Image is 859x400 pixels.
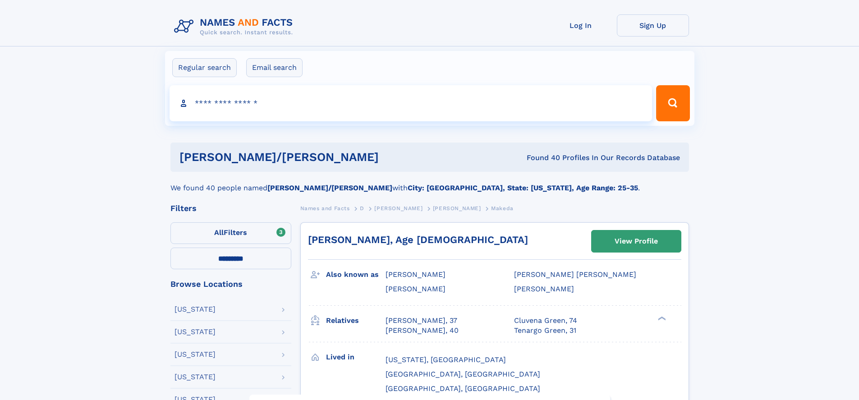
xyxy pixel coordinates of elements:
div: [US_STATE] [175,351,216,358]
a: Tenargo Green, 31 [514,326,576,336]
span: [US_STATE], [GEOGRAPHIC_DATA] [386,355,506,364]
a: Sign Up [617,14,689,37]
span: D [360,205,364,211]
div: [US_STATE] [175,328,216,336]
span: [PERSON_NAME] [386,285,446,293]
div: We found 40 people named with . [170,172,689,193]
div: Found 40 Profiles In Our Records Database [453,153,680,163]
span: [PERSON_NAME] [386,270,446,279]
a: Names and Facts [300,202,350,214]
div: View Profile [615,231,658,252]
span: [PERSON_NAME] [PERSON_NAME] [514,270,636,279]
b: City: [GEOGRAPHIC_DATA], State: [US_STATE], Age Range: 25-35 [408,184,638,192]
a: [PERSON_NAME], 40 [386,326,459,336]
h1: [PERSON_NAME]/[PERSON_NAME] [179,152,453,163]
label: Regular search [172,58,237,77]
h3: Lived in [326,349,386,365]
div: Filters [170,204,291,212]
div: Browse Locations [170,280,291,288]
a: [PERSON_NAME] [433,202,481,214]
label: Filters [170,222,291,244]
div: [US_STATE] [175,306,216,313]
a: [PERSON_NAME] [374,202,423,214]
a: [PERSON_NAME], 37 [386,316,457,326]
button: Search Button [656,85,689,121]
b: [PERSON_NAME]/[PERSON_NAME] [267,184,392,192]
span: Makeda [491,205,514,211]
div: [US_STATE] [175,373,216,381]
span: All [214,228,224,237]
h3: Relatives [326,313,386,328]
span: [GEOGRAPHIC_DATA], [GEOGRAPHIC_DATA] [386,384,540,393]
img: Logo Names and Facts [170,14,300,39]
a: [PERSON_NAME], Age [DEMOGRAPHIC_DATA] [308,234,528,245]
a: D [360,202,364,214]
a: View Profile [592,230,681,252]
a: Cluvena Green, 74 [514,316,577,326]
span: [PERSON_NAME] [374,205,423,211]
div: ❯ [656,315,666,321]
span: [GEOGRAPHIC_DATA], [GEOGRAPHIC_DATA] [386,370,540,378]
label: Email search [246,58,303,77]
h3: Also known as [326,267,386,282]
a: Log In [545,14,617,37]
span: [PERSON_NAME] [514,285,574,293]
input: search input [170,85,652,121]
span: [PERSON_NAME] [433,205,481,211]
